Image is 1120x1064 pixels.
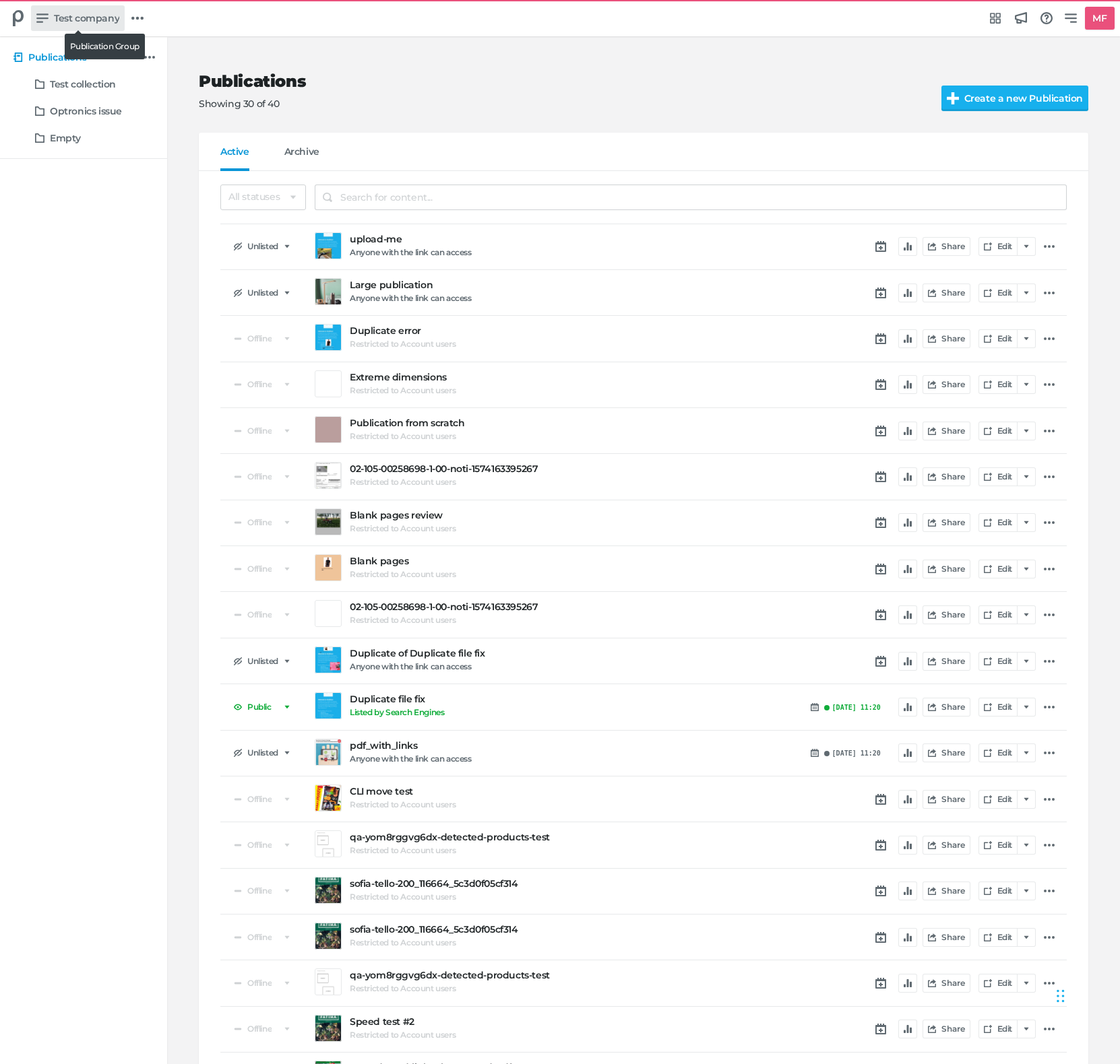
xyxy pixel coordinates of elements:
[350,648,733,659] h5: Duplicate of Duplicate file fix
[1041,607,1057,623] a: Additional actions...
[247,611,272,619] span: Offline
[315,739,342,766] a: Preview
[350,924,733,935] h5: sofia-tello-200_116664_5c3d0f05cf314
[350,616,456,625] h6: Restricted to Account users
[315,462,342,489] a: Preview
[350,970,733,981] a: qa-yom8rggvg6dx-detected-products-test
[1087,7,1112,30] h5: MF
[1041,469,1057,485] a: Additional actions...
[315,785,342,811] a: Preview
[30,126,135,150] a: Empty
[247,427,272,435] span: Offline
[247,1025,272,1033] span: Offline
[873,607,889,623] a: Schedule Publication
[350,892,456,902] h6: Restricted to Account users
[873,653,889,669] a: Schedule Publication
[315,600,342,627] a: Preview
[199,72,920,92] h2: Publications
[873,331,889,347] a: Schedule Publication
[978,836,1018,855] a: Edit
[1041,238,1057,255] a: Additional actions...
[978,560,1018,578] a: Edit
[50,106,122,117] h5: Optronics issue
[315,877,342,904] a: Preview
[941,86,1118,111] input: Create a new Publication
[350,662,472,671] h6: Anyone with the link can access
[247,380,272,389] span: Offline
[350,694,733,705] h5: Duplicate file fix
[923,467,970,486] button: Share
[923,329,970,348] button: Share
[350,477,456,487] h6: Restricted to Account users
[350,234,733,245] a: upload-me
[284,146,319,171] span: Archive
[315,416,342,443] a: Preview
[247,749,278,757] span: Unlisted
[350,570,456,579] h6: Restricted to Account users
[923,836,970,855] button: Share
[315,968,342,995] a: Preview
[220,146,249,171] a: Active
[247,335,272,343] span: Offline
[1041,975,1057,991] a: Additional actions...
[247,979,272,987] span: Offline
[350,786,733,797] a: CLI move test
[978,422,1018,440] a: Edit
[5,5,31,31] div: Test company
[350,372,733,383] a: Extreme dimensions
[350,325,733,337] a: Duplicate error
[247,519,272,527] span: Offline
[247,795,272,803] span: Offline
[1041,514,1057,531] a: Additional actions...
[923,422,970,440] button: Share
[315,830,342,857] a: Preview
[978,882,1018,900] a: Edit
[142,49,158,65] a: Additional actions...
[315,646,342,673] a: Preview
[350,984,456,993] h6: Restricted to Account users
[873,514,889,531] a: Schedule Publication
[350,878,733,890] a: sofia-tello-200_116664_5c3d0f05cf314
[978,329,1018,348] a: Edit
[978,928,1018,947] a: Edit
[873,469,889,485] a: Schedule Publication
[873,975,889,991] a: Schedule Publication
[350,1016,733,1028] a: Speed test #2
[350,279,733,291] a: Large publication
[350,740,733,752] h5: pdf_with_links
[350,601,733,613] a: 02-105-00258698-1-00-noti-1574163395267
[923,605,970,624] button: Share
[350,386,456,395] h6: Restricted to Account users
[923,974,970,993] button: Share
[50,79,116,90] h5: Test collection
[923,560,970,578] button: Share
[873,423,889,439] a: Schedule Publication
[873,238,889,255] a: Schedule Publication
[832,750,881,758] h6: [DATE] 11:20
[873,1021,889,1037] a: Schedule Publication
[923,698,970,717] button: Share
[923,928,970,947] button: Share
[873,837,889,853] a: Schedule Publication
[350,463,733,475] a: 02-105-00258698-1-00-noti-1574163395267
[978,467,1018,486] a: Edit
[247,887,272,895] span: Offline
[1041,561,1057,577] a: Additional actions...
[1057,976,1065,1016] div: Drag
[350,510,733,521] a: Blank pages review
[978,284,1018,302] a: Edit
[350,432,456,441] h6: Restricted to Account users
[315,185,1067,210] input: Search for content...
[350,294,472,303] h6: Anyone with the link can access
[873,883,889,899] a: Schedule Publication
[923,375,970,394] button: Share
[1041,837,1057,853] a: Additional actions...
[978,237,1018,256] a: Edit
